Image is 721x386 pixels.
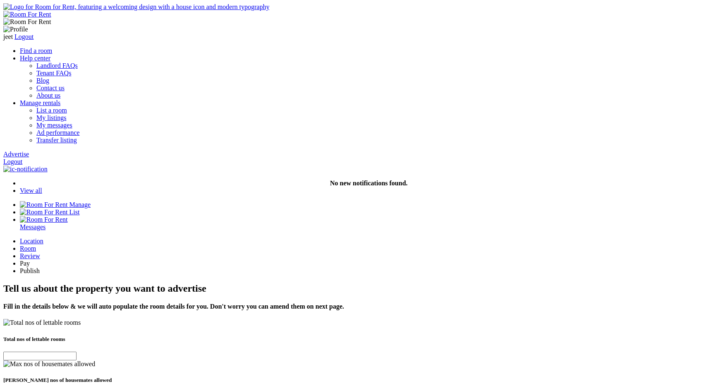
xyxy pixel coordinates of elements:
a: Landlord FAQs [36,62,78,69]
img: Room For Rent [3,18,51,26]
img: Profile [3,26,28,33]
a: Logout [3,158,22,165]
a: Contact us [36,84,65,91]
a: About us [36,92,60,99]
span: Manage [69,201,91,208]
h2: Tell us about the property you want to advertise [3,283,718,294]
img: Logo for Room for Rent, featuring a welcoming design with a house icon and modern typography [3,3,269,11]
span: Pay [20,260,30,267]
img: Max nos of housemates allowed [3,360,95,368]
img: ic-notification [3,165,48,173]
a: My messages [36,122,72,129]
h5: [PERSON_NAME] nos of housemates allowed [3,377,718,384]
a: List a room [36,107,67,114]
a: Manage [20,201,91,208]
a: Advertise [3,151,29,158]
img: Room For Rent [20,201,68,209]
a: View all [20,187,42,194]
a: Logout [14,33,34,40]
h5: Total nos of lettable rooms [3,336,718,343]
a: Room [20,245,718,252]
span: Publish [20,267,40,274]
img: Room For Rent [20,216,68,223]
a: My listings [36,114,66,121]
a: List [20,209,79,216]
h4: Fill in the details below & we will auto populate the room details for you. Don't worry you can a... [3,303,718,310]
img: Room For Rent [3,11,51,18]
a: Room For Rent Messages [20,216,718,230]
img: Total nos of lettable rooms [3,319,81,326]
span: Messages [20,223,46,230]
a: Find a room [20,47,52,54]
a: Review [20,252,718,260]
span: List [69,209,80,216]
a: Location [20,237,718,245]
span: jeet [3,33,13,40]
a: Ad performance [36,129,79,136]
span: Review [20,252,40,259]
a: Tenant FAQs [36,70,71,77]
a: Manage rentals [20,99,60,106]
img: Room For Rent [20,209,68,216]
strong: No new notifications found. [330,180,408,187]
a: Help center [20,55,50,62]
a: Transfer listing [36,137,77,144]
a: Blog [36,77,49,84]
span: Room [20,245,36,252]
span: Location [20,237,43,245]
